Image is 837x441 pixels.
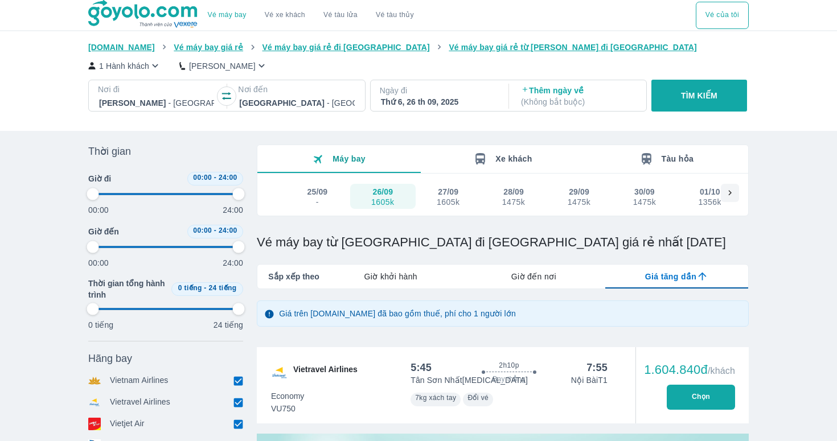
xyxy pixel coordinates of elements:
[308,197,327,207] div: -
[415,394,456,402] span: 7kg xách tay
[699,197,721,207] div: 1356k
[364,271,417,282] span: Giờ khởi hành
[571,374,608,386] p: Nội Bài T1
[214,226,216,234] span: -
[262,43,430,52] span: Vé máy bay giá rẻ đi [GEOGRAPHIC_DATA]
[380,85,497,96] p: Ngày đi
[293,364,358,382] span: Vietravel Airlines
[99,60,149,72] p: 1 Hành khách
[199,2,423,29] div: choose transportation mode
[208,11,247,19] a: Vé máy bay
[367,2,423,29] button: Vé tàu thủy
[667,385,735,410] button: Chọn
[88,43,155,52] span: [DOMAIN_NAME]
[511,271,556,282] span: Giờ đến nơi
[178,284,202,292] span: 0 tiếng
[189,60,256,72] p: [PERSON_NAME]
[219,226,237,234] span: 24:00
[651,80,746,112] button: TÌM KIẾM
[219,174,237,182] span: 24:00
[88,42,749,53] nav: breadcrumb
[449,43,697,52] span: Vé máy bay giá rẻ từ [PERSON_NAME] đi [GEOGRAPHIC_DATA]
[223,204,243,216] p: 24:00
[214,174,216,182] span: -
[204,284,206,292] span: -
[708,366,735,376] span: /khách
[700,186,720,197] div: 01/10
[521,96,636,108] p: ( Không bắt buộc )
[521,85,636,108] p: Thêm ngày về
[193,226,212,234] span: 00:00
[88,352,132,365] span: Hãng bay
[88,204,109,216] p: 00:00
[503,186,524,197] div: 28/09
[193,174,212,182] span: 00:00
[257,234,749,250] h1: Vé máy bay từ [GEOGRAPHIC_DATA] đi [GEOGRAPHIC_DATA] giá rẻ nhất [DATE]
[696,2,749,29] button: Vé của tôi
[265,11,305,19] a: Vé xe khách
[502,197,525,207] div: 1475k
[88,319,113,331] p: 0 tiếng
[270,364,289,382] img: VU
[467,394,489,402] span: Đổi vé
[271,403,304,414] span: VU750
[110,374,169,387] p: Vietnam Airlines
[438,186,458,197] div: 27/09
[110,396,170,409] p: Vietravel Airlines
[495,154,532,163] span: Xe khách
[285,184,721,209] div: scrollable day and price
[223,257,243,269] p: 24:00
[319,265,748,288] div: lab API tabs example
[645,271,696,282] span: Giá tăng dần
[568,197,590,207] div: 1475k
[214,319,243,331] p: 24 tiếng
[411,361,432,374] div: 5:45
[372,186,393,197] div: 26/09
[209,284,237,292] span: 24 tiếng
[333,154,366,163] span: Máy bay
[174,43,243,52] span: Vé máy bay giá rẻ
[314,2,367,29] a: Vé tàu lửa
[499,361,519,370] span: 2h10p
[88,173,111,184] span: Giờ đi
[634,186,655,197] div: 30/09
[437,197,459,207] div: 1605k
[371,197,394,207] div: 1605k
[110,418,145,430] p: Vietjet Air
[569,186,589,197] div: 29/09
[88,145,131,158] span: Thời gian
[88,60,161,72] button: 1 Hành khách
[268,271,319,282] span: Sắp xếp theo
[662,154,694,163] span: Tàu hỏa
[88,278,167,300] span: Thời gian tổng hành trình
[381,96,496,108] div: Thứ 6, 26 th 09, 2025
[98,84,215,95] p: Nơi đi
[586,361,608,374] div: 7:55
[307,186,328,197] div: 25/09
[88,226,119,237] span: Giờ đến
[279,308,516,319] p: Giá trên [DOMAIN_NAME] đã bao gồm thuế, phí cho 1 người lớn
[88,257,109,269] p: 00:00
[696,2,749,29] div: choose transportation mode
[179,60,268,72] button: [PERSON_NAME]
[411,374,528,386] p: Tân Sơn Nhất [MEDICAL_DATA]
[238,84,355,95] p: Nơi đến
[633,197,656,207] div: 1475k
[271,390,304,402] span: Economy
[681,90,717,101] p: TÌM KIẾM
[644,363,735,377] div: 1.604.840đ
